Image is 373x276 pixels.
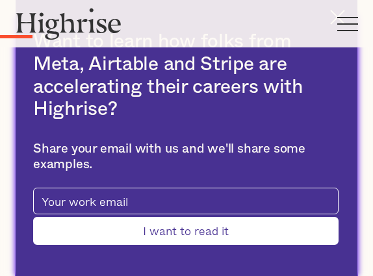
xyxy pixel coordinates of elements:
[33,188,339,245] form: current-ascender-blog-article-modal-form
[33,188,339,214] input: Your work email
[33,142,339,172] div: Share your email with us and we'll share some examples.
[33,31,339,121] h2: Want to learn how folks from Meta, Airtable and Stripe are accelerating their careers with Highrise?
[33,217,339,245] input: I want to read it
[15,8,122,40] img: Highrise logo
